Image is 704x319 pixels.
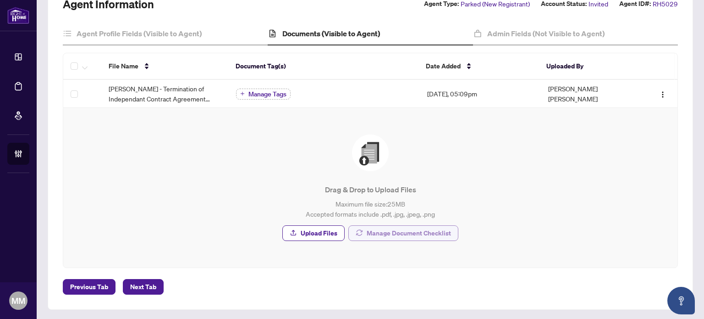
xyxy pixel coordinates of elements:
th: Document Tag(s) [228,53,418,80]
span: File Name [109,61,138,71]
th: File Name [101,53,228,80]
th: Date Added [418,53,539,80]
span: plus [240,91,245,96]
h4: Documents (Visible to Agent) [282,28,380,39]
span: [PERSON_NAME] - Termination of Independant Contract Agreement EXECUTED.pdf [109,84,221,104]
span: Date Added [426,61,461,71]
button: Manage Document Checklist [348,225,458,241]
button: Open asap [667,287,695,314]
p: Drag & Drop to Upload Files [82,184,659,195]
td: [DATE], 05:09pm [420,80,541,108]
button: Previous Tab [63,279,115,295]
span: Next Tab [130,280,156,294]
td: [PERSON_NAME] [PERSON_NAME] [541,80,637,108]
h4: Admin Fields (Not Visible to Agent) [487,28,605,39]
p: Maximum file size: 25 MB Accepted formats include .pdf, .jpg, .jpeg, .png [82,199,659,219]
span: File UploadDrag & Drop to Upload FilesMaximum file size:25MBAccepted formats include .pdf, .jpg, ... [74,119,666,257]
span: Previous Tab [70,280,108,294]
span: Manage Tags [248,91,286,97]
span: Manage Document Checklist [367,226,451,241]
img: logo [7,7,29,24]
button: Upload Files [282,225,345,241]
button: Logo [655,86,670,101]
span: Upload Files [301,226,337,241]
img: File Upload [352,134,389,171]
th: Uploaded By [539,53,634,80]
button: Next Tab [123,279,164,295]
h4: Agent Profile Fields (Visible to Agent) [77,28,202,39]
img: Logo [659,91,666,98]
button: Manage Tags [236,89,291,100]
span: MM [11,294,25,307]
